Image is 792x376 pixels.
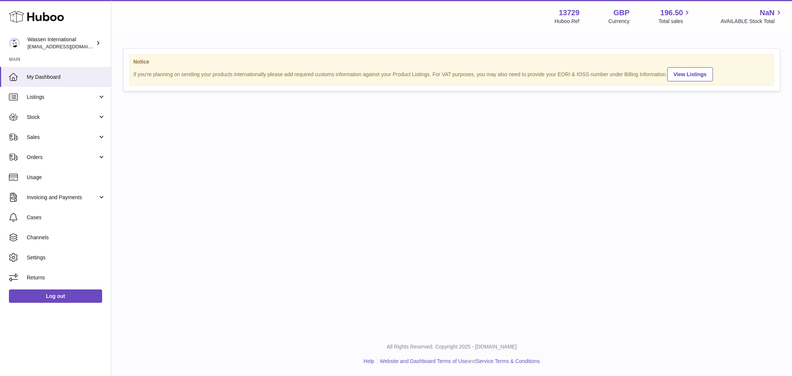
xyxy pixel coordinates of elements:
span: Channels [27,234,105,241]
span: Orders [27,154,98,161]
span: Usage [27,174,105,181]
a: Service Terms & Conditions [476,358,540,364]
strong: GBP [613,8,629,18]
span: 196.50 [660,8,683,18]
a: Log out [9,289,102,303]
span: Cases [27,214,105,221]
div: Currency [609,18,630,25]
span: NaN [760,8,775,18]
span: Settings [27,254,105,261]
span: Invoicing and Payments [27,194,98,201]
div: If you're planning on sending your products internationally please add required customs informati... [133,66,770,81]
span: Total sales [658,18,691,25]
a: NaN AVAILABLE Stock Total [720,8,783,25]
span: Listings [27,94,98,101]
div: Wassen International [27,36,94,50]
a: Help [364,358,374,364]
a: View Listings [667,67,713,81]
span: AVAILABLE Stock Total [720,18,783,25]
p: All Rights Reserved. Copyright 2025 - [DOMAIN_NAME] [117,343,786,350]
a: Website and Dashboard Terms of Use [380,358,467,364]
a: 196.50 Total sales [658,8,691,25]
span: Returns [27,274,105,281]
strong: Notice [133,58,770,65]
span: Stock [27,114,98,121]
span: My Dashboard [27,74,105,81]
img: gemma.moses@wassen.com [9,38,20,49]
li: and [377,358,540,365]
span: [EMAIL_ADDRESS][DOMAIN_NAME] [27,43,109,49]
span: Sales [27,134,98,141]
strong: 13729 [559,8,580,18]
div: Huboo Ref [555,18,580,25]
